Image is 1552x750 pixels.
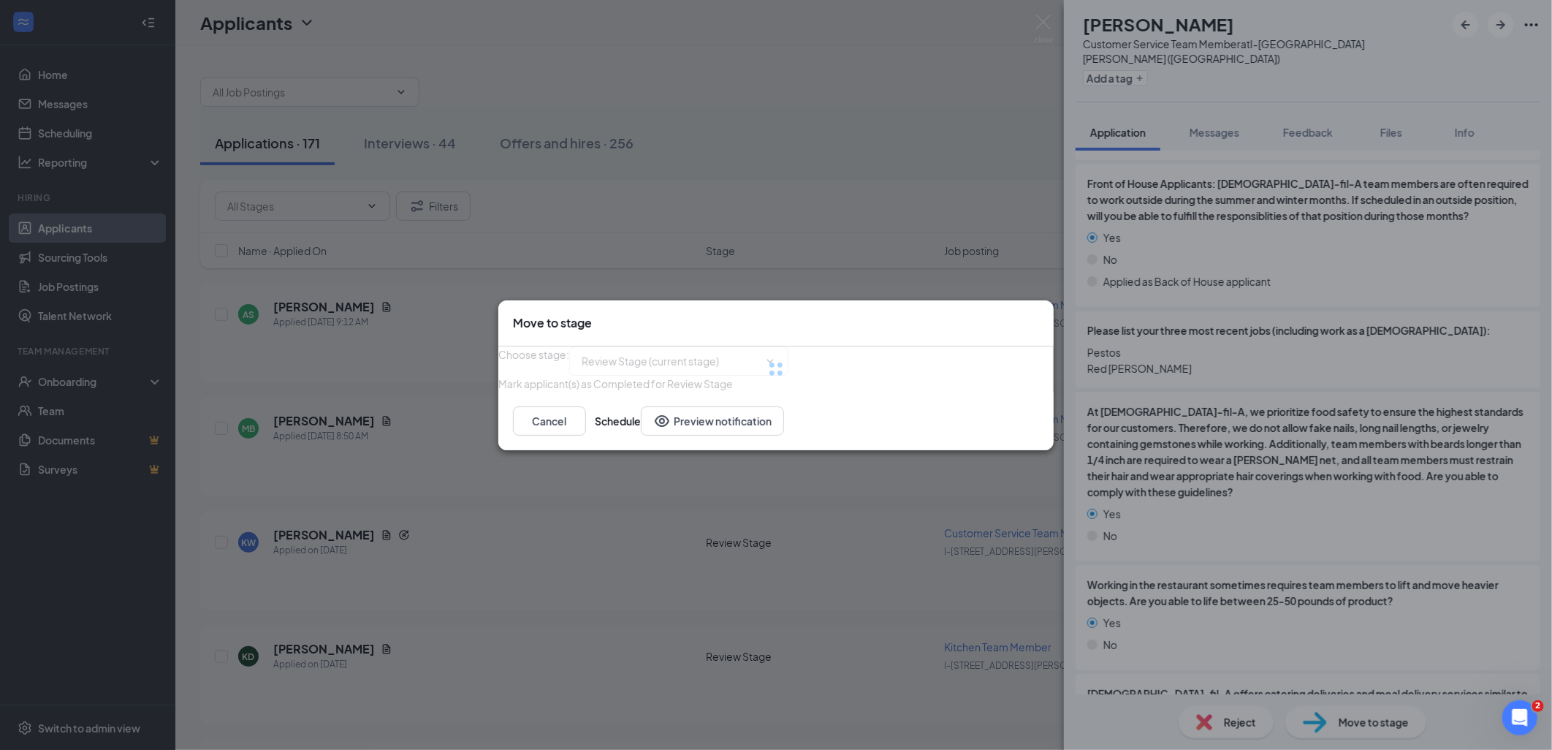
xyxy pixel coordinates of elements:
h3: Move to stage [513,315,592,331]
svg: Eye [653,412,671,430]
button: Cancel [513,406,586,436]
iframe: Intercom live chat [1502,700,1537,735]
button: Preview notificationEye [641,406,784,436]
span: 2 [1532,700,1544,712]
button: Schedule [595,406,641,436]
